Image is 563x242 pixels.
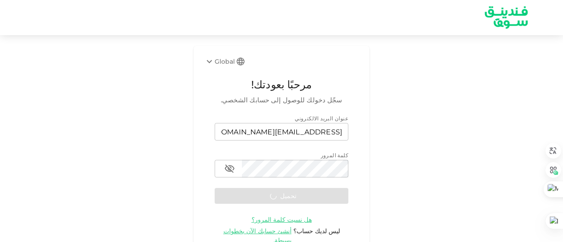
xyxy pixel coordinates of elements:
span: عنوان البريد الالكتروني [295,115,348,122]
div: Global [204,56,235,67]
input: email [215,123,348,141]
a: هل نسيت كلمة المرور؟ [252,215,312,224]
span: مرحبًا بعودتك! [215,76,348,93]
span: ليس لديك حساب؟ [293,227,340,235]
a: logo [480,0,532,34]
span: سجّل دخولك للوصول إلى حسابك الشخصي. [215,95,348,105]
img: logo [473,0,539,34]
input: password [242,160,348,177]
span: هل نسيت كلمة المرور؟ [252,216,312,224]
span: كلمة المرور [321,152,348,159]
